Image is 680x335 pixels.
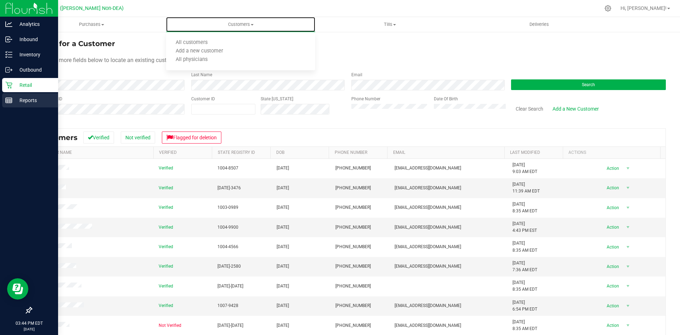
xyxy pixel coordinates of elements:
[335,204,371,211] span: [PHONE_NUMBER]
[5,82,12,89] inline-svg: Retail
[191,96,215,102] label: Customer ID
[512,240,537,253] span: [DATE] 8:35 AM EDT
[159,283,173,290] span: Verified
[159,165,173,172] span: Verified
[12,96,55,105] p: Reports
[159,322,181,329] span: Not Verified
[217,244,238,250] span: 1004-4566
[12,20,55,28] p: Analytics
[166,48,233,54] span: Add a new customer
[395,302,461,309] span: [EMAIL_ADDRESS][DOMAIN_NAME]
[335,322,371,329] span: [PHONE_NUMBER]
[217,283,243,290] span: [DATE]-[DATE]
[568,150,658,155] div: Actions
[12,66,55,74] p: Outbound
[512,220,537,234] span: [DATE] 4:43 PM EST
[395,244,461,250] span: [EMAIL_ADDRESS][DOMAIN_NAME]
[623,163,632,173] span: select
[316,21,464,28] span: Tills
[315,17,464,32] a: Tills
[166,40,217,46] span: All customers
[217,263,241,270] span: [DATE]-2580
[600,183,623,193] span: Action
[335,165,371,172] span: [PHONE_NUMBER]
[395,224,461,231] span: [EMAIL_ADDRESS][DOMAIN_NAME]
[5,51,12,58] inline-svg: Inventory
[600,242,623,252] span: Action
[217,302,238,309] span: 1007-9428
[277,322,289,329] span: [DATE]
[277,283,289,290] span: [DATE]
[217,185,241,191] span: [DATE]-3476
[3,326,55,332] p: [DATE]
[395,204,461,211] span: [EMAIL_ADDRESS][DOMAIN_NAME]
[434,96,458,102] label: Date Of Birth
[217,322,243,329] span: [DATE]-[DATE]
[277,204,289,211] span: [DATE]
[5,97,12,104] inline-svg: Reports
[623,183,632,193] span: select
[623,242,632,252] span: select
[159,244,173,250] span: Verified
[395,322,461,329] span: [EMAIL_ADDRESS][DOMAIN_NAME]
[335,283,371,290] span: [PHONE_NUMBER]
[277,263,289,270] span: [DATE]
[12,50,55,59] p: Inventory
[191,72,212,78] label: Last Name
[5,21,12,28] inline-svg: Analytics
[623,281,632,291] span: select
[511,79,666,90] button: Search
[335,224,371,231] span: [PHONE_NUMBER]
[3,320,55,326] p: 03:44 PM EDT
[7,278,28,300] iframe: Resource center
[335,244,371,250] span: [PHONE_NUMBER]
[159,224,173,231] span: Verified
[159,150,177,155] a: Verified
[623,320,632,330] span: select
[159,302,173,309] span: Verified
[31,57,180,63] span: Use one or more fields below to locate an existing customer.
[121,132,155,144] button: Not verified
[335,302,371,309] span: [PHONE_NUMBER]
[5,36,12,43] inline-svg: Inbound
[277,165,289,172] span: [DATE]
[217,204,238,211] span: 1003-0989
[603,5,612,12] div: Manage settings
[582,82,595,87] span: Search
[17,21,166,28] span: Purchases
[395,165,461,172] span: [EMAIL_ADDRESS][DOMAIN_NAME]
[83,132,114,144] button: Verified
[623,301,632,311] span: select
[512,260,537,273] span: [DATE] 7:36 AM EDT
[21,5,124,11] span: PNW.24-Roswell ([PERSON_NAME] Non-DEA)
[335,150,367,155] a: Phone Number
[600,320,623,330] span: Action
[548,103,603,115] a: Add a New Customer
[512,201,537,214] span: [DATE] 8:35 AM EDT
[277,185,289,191] span: [DATE]
[166,57,217,63] span: All physicians
[351,96,380,102] label: Phone Number
[623,262,632,272] span: select
[162,132,221,144] button: Flagged for deletion
[17,17,166,32] a: Purchases
[159,204,173,211] span: Verified
[623,203,632,213] span: select
[31,39,115,48] span: Search for a Customer
[395,185,461,191] span: [EMAIL_ADDRESS][DOMAIN_NAME]
[520,21,559,28] span: Deliveries
[512,162,537,175] span: [DATE] 9:03 AM EDT
[600,163,623,173] span: Action
[217,165,238,172] span: 1004-8507
[218,150,255,155] a: State Registry Id
[335,263,371,270] span: [PHONE_NUMBER]
[620,5,667,11] span: Hi, [PERSON_NAME]!
[276,150,284,155] a: DOB
[511,103,548,115] button: Clear Search
[512,319,537,332] span: [DATE] 8:35 AM EDT
[335,185,371,191] span: [PHONE_NUMBER]
[166,21,315,28] span: Customers
[166,17,315,32] a: Customers All customers Add a new customer All physicians
[600,262,623,272] span: Action
[351,72,362,78] label: Email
